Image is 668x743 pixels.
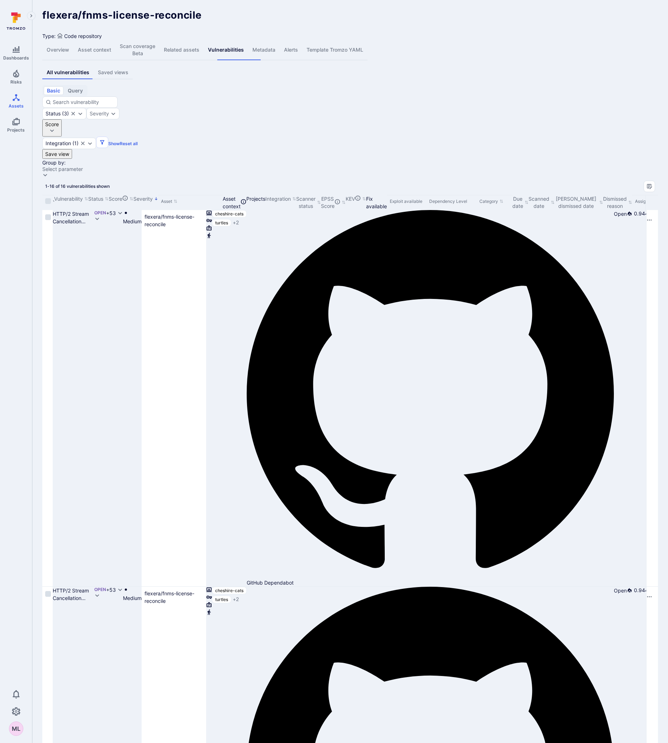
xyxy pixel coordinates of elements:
span: Select all rows [45,198,51,204]
input: Search vulnerability [53,99,114,106]
p: Sorted by: Critical first [154,195,158,203]
div: Cell for Vulnerability [53,210,94,586]
span: Risks [10,79,22,85]
button: Show [108,141,120,146]
a: Metadata [248,40,280,60]
span: Select row [45,214,51,220]
a: Template Tromzo YAML [302,40,368,60]
button: Expand navigation menu [27,11,35,20]
div: Cell for Asset [142,210,206,586]
a: Overview [42,40,74,60]
div: Martin Löwenberg [9,721,23,736]
div: Cell for selection [42,210,53,586]
i: Expand navigation menu [29,13,34,19]
button: Sort by Scanned date [529,195,555,210]
button: Sort by Scanner dismissed date [555,195,603,210]
button: ML [9,721,23,736]
button: basic [44,86,63,95]
button: Row actions menu [644,591,655,603]
div: +53 [106,210,116,217]
button: Sort by Dismissed reason [603,195,632,210]
button: Sort by Asset [161,199,177,204]
div: Asset tabs [42,40,658,60]
a: Related assets [160,40,204,60]
button: Select parameter [42,166,658,172]
a: cheshire-cats [212,210,247,218]
a: HTTP/2 Stream Cancellation Attack [53,587,89,609]
span: Projects [7,127,25,133]
span: 0.94456 [634,587,655,594]
div: ( 1 ) [46,140,79,146]
div: Automatically discovered context associated with the asset [241,199,246,206]
button: Sort by Scanner status [296,195,321,210]
button: Expand dropdown [110,111,116,116]
button: Sort by Category [479,199,503,204]
div: Cell for Asset context [206,210,212,586]
button: Filters [96,137,108,148]
a: Asset context [74,40,115,60]
div: Select parameter [42,166,83,172]
button: Status(3) [46,111,69,116]
button: Clear selection [80,140,86,146]
div: Beta [120,50,155,57]
span: Assets [9,103,24,109]
span: + 2 [233,596,239,603]
div: The vulnerability score is based on the parameters defined in the settings [122,195,128,203]
div: Cell for Score [106,210,123,586]
button: Sort by Integration [265,195,296,203]
button: Severity [90,111,109,116]
div: assets tabs [42,66,658,79]
a: Alerts [280,40,302,60]
div: Cell for [646,210,658,586]
button: Clear selection [70,111,76,116]
a: flexera/fnms-license-reconcile [145,214,194,227]
div: Cell for Integration [247,210,614,586]
div: Cell for Status [94,210,106,586]
span: 0.94456 [634,210,655,217]
a: turtles [212,596,231,603]
div: Medium [123,218,142,225]
div: +53 [106,586,116,594]
button: Sort by KEV [346,195,366,203]
button: Expand dropdown [94,216,100,222]
button: +53 [106,210,123,217]
div: All vulnerabilities [47,69,89,76]
a: flexera/fnms-license-reconcile [145,590,194,604]
div: Asset context [223,195,246,210]
button: +53 [106,587,123,594]
button: Manage columns [644,181,655,192]
div: Status [46,111,61,116]
button: Sort by Severity [133,195,158,203]
div: ( 3 ) [46,111,69,116]
button: Reset all [120,141,138,146]
button: Sort by Status [88,195,109,203]
div: Projects [246,195,265,203]
button: Score [42,119,62,137]
div: Integration [46,140,71,146]
a: turtles [212,219,231,227]
div: Scan coverage [120,43,155,57]
span: cheshire-cats [215,588,243,593]
button: Sort by EPSS Score [321,195,346,210]
div: Saved views [98,69,128,76]
button: Open [94,210,106,216]
div: Cell for Projects [212,210,247,586]
div: grouping parameters [42,166,658,178]
a: HTTP/2 Stream Cancellation Attack [53,211,89,232]
button: Sort by Due date [512,195,529,210]
button: Row actions menu [644,214,655,226]
button: Sort by Vulnerability [54,195,88,203]
button: Open [94,587,106,592]
div: Dependency Level [429,198,474,205]
a: cheshire-cats [212,587,247,594]
span: Group by: [42,159,66,166]
button: Expand dropdown [87,140,93,146]
span: turtles [215,597,228,602]
span: + 2 [233,219,239,226]
span: Dashboards [3,55,29,61]
span: flexera/fnms-license-reconcile [42,9,202,21]
div: Fix available [366,195,387,210]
